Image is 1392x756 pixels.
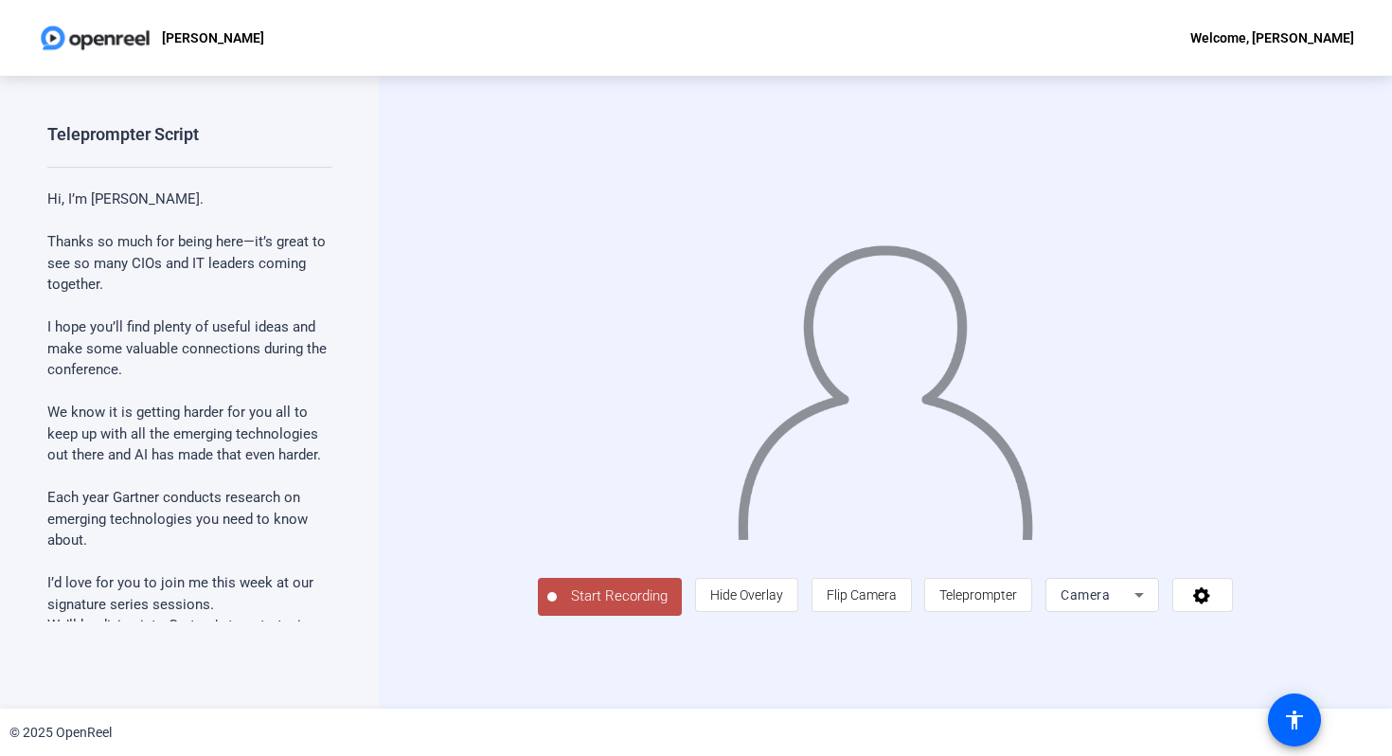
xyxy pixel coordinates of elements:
[47,316,331,381] p: I hope you’ll find plenty of useful ideas and make some valuable connections during the conference.
[1190,27,1354,49] div: Welcome, [PERSON_NAME]
[38,19,152,57] img: OpenReel logo
[827,587,897,603] span: Flip Camera
[47,572,331,615] p: I’d love for you to join me this week at our signature series sessions.
[557,585,682,607] span: Start Recording
[162,27,264,49] p: [PERSON_NAME]
[710,587,783,603] span: Hide Overlay
[47,190,204,207] a: Hi, I’m [PERSON_NAME].
[695,578,798,612] button: Hide Overlay
[1061,587,1110,603] span: Camera
[47,123,199,146] div: Teleprompter Script
[924,578,1032,612] button: Teleprompter
[47,402,331,466] p: We know it is getting harder for you all to keep up with all the emerging technologies out there ...
[47,231,331,296] p: Thanks so much for being here—it’s great to see so many CIOs and IT leaders coming together.
[538,578,682,616] button: Start Recording
[1283,709,1306,731] mat-icon: accessibility
[939,587,1017,603] span: Teleprompter
[47,487,331,551] p: Each year Gartner conducts research on emerging technologies you need to know about.
[812,578,912,612] button: Flip Camera
[9,723,112,743] div: © 2025 OpenReel
[735,227,1035,540] img: overlay
[47,615,331,657] p: We’ll be diving into Gartner’s top strategic technology trends for 2026 and beyond.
